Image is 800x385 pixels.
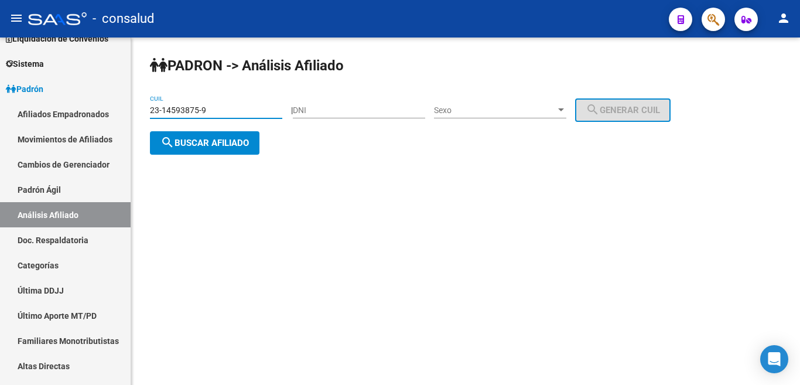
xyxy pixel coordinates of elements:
mat-icon: menu [9,11,23,25]
span: Buscar afiliado [160,138,249,148]
span: Padrón [6,83,43,96]
div: | [291,105,679,115]
span: Generar CUIL [586,105,660,115]
mat-icon: search [160,135,175,149]
mat-icon: search [586,103,600,117]
span: Sexo [434,105,556,115]
span: - consalud [93,6,154,32]
button: Buscar afiliado [150,131,259,155]
button: Generar CUIL [575,98,671,122]
mat-icon: person [777,11,791,25]
span: Sistema [6,57,44,70]
span: Liquidación de Convenios [6,32,108,45]
div: Open Intercom Messenger [760,345,788,373]
strong: PADRON -> Análisis Afiliado [150,57,344,74]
